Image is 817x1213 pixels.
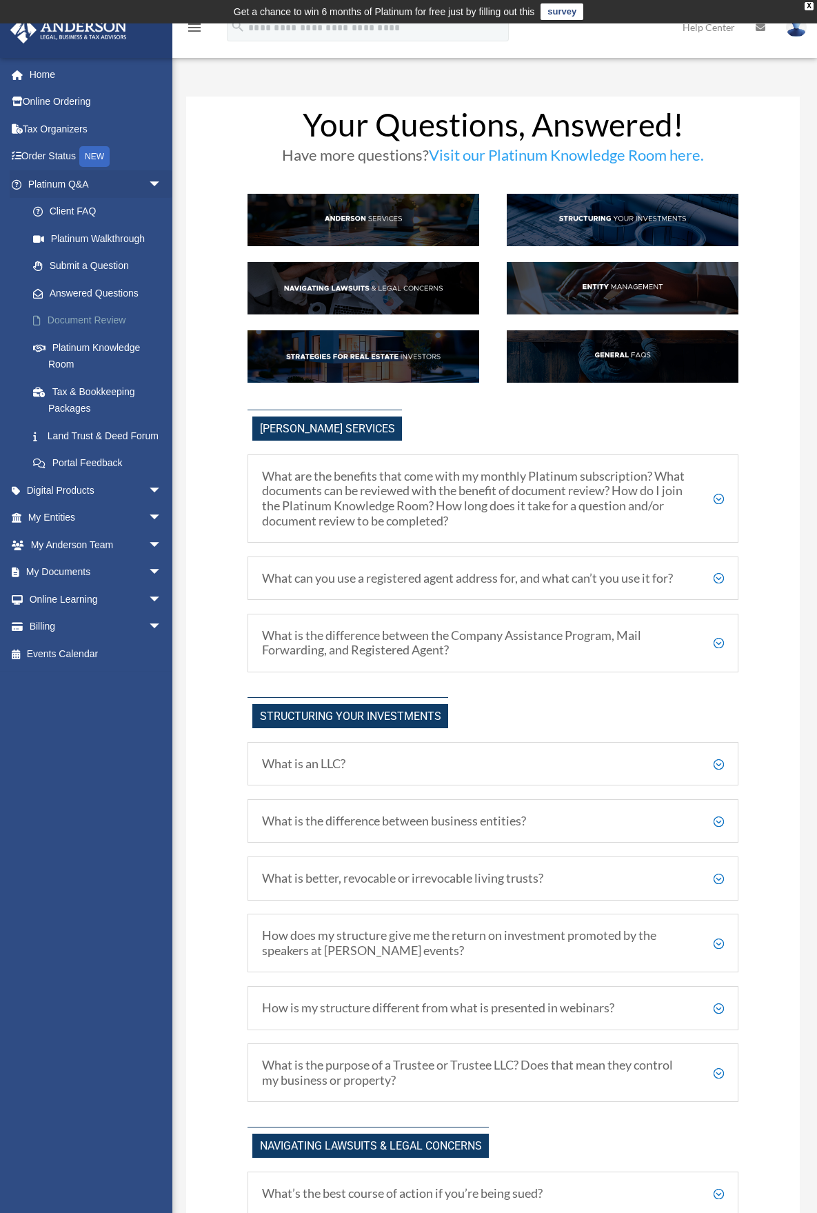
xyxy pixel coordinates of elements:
a: Visit our Platinum Knowledge Room here. [429,146,704,171]
a: Events Calendar [10,640,183,668]
a: Platinum Knowledge Room [19,334,183,378]
a: Client FAQ [19,198,176,225]
span: arrow_drop_down [148,613,176,641]
a: Online Learningarrow_drop_down [10,585,183,613]
span: Navigating Lawsuits & Legal Concerns [252,1134,489,1158]
a: Billingarrow_drop_down [10,613,183,641]
span: arrow_drop_down [148,477,176,505]
a: My Documentsarrow_drop_down [10,559,183,586]
span: arrow_drop_down [148,170,176,199]
h5: How does my structure give me the return on investment promoted by the speakers at [PERSON_NAME] ... [262,928,724,958]
img: EntManag_hdr [507,262,738,314]
a: Tax Organizers [10,115,183,143]
a: Online Ordering [10,88,183,116]
a: Home [10,61,183,88]
h5: What are the benefits that come with my monthly Platinum subscription? What documents can be revi... [262,469,724,528]
a: Document Review [19,307,183,334]
img: User Pic [786,17,807,37]
h5: What’s the best course of action if you’re being sued? [262,1186,724,1201]
img: AndServ_hdr [248,194,479,246]
a: My Entitiesarrow_drop_down [10,504,183,532]
h5: What is the purpose of a Trustee or Trustee LLC? Does that mean they control my business or prope... [262,1058,724,1087]
span: arrow_drop_down [148,559,176,587]
h5: What is the difference between the Company Assistance Program, Mail Forwarding, and Registered Ag... [262,628,724,658]
a: Tax & Bookkeeping Packages [19,378,183,422]
h5: What is better, revocable or irrevocable living trusts? [262,871,724,886]
a: Digital Productsarrow_drop_down [10,477,183,504]
span: arrow_drop_down [148,504,176,532]
img: Anderson Advisors Platinum Portal [6,17,131,43]
div: close [805,2,814,10]
span: Structuring Your investments [252,704,448,728]
a: Submit a Question [19,252,183,280]
img: StructInv_hdr [507,194,738,246]
h5: What is an LLC? [262,756,724,772]
a: Order StatusNEW [10,143,183,171]
div: NEW [79,146,110,167]
i: menu [186,19,203,36]
span: [PERSON_NAME] Services [252,417,402,441]
h5: What can you use a registered agent address for, and what can’t you use it for? [262,571,724,586]
img: GenFAQ_hdr [507,330,738,383]
span: arrow_drop_down [148,585,176,614]
h3: Have more questions? [248,148,738,170]
a: Portal Feedback [19,450,183,477]
span: arrow_drop_down [148,531,176,559]
a: Answered Questions [19,279,183,307]
a: menu [186,24,203,36]
div: Get a chance to win 6 months of Platinum for free just by filling out this [234,3,535,20]
h5: What is the difference between business entities? [262,814,724,829]
i: search [230,19,245,34]
a: Land Trust & Deed Forum [19,422,183,450]
a: Platinum Q&Aarrow_drop_down [10,170,183,198]
a: survey [541,3,583,20]
a: My Anderson Teamarrow_drop_down [10,531,183,559]
a: Platinum Walkthrough [19,225,183,252]
img: NavLaw_hdr [248,262,479,314]
img: StratsRE_hdr [248,330,479,383]
h5: How is my structure different from what is presented in webinars? [262,1001,724,1016]
h1: Your Questions, Answered! [248,109,738,148]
